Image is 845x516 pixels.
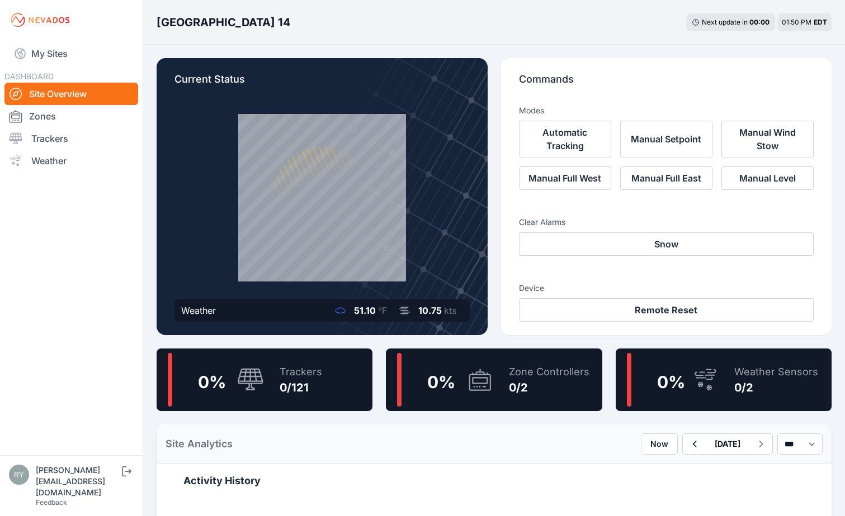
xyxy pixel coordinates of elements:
[509,364,589,380] div: Zone Controllers
[616,348,832,411] a: 0%Weather Sensors0/2
[509,380,589,395] div: 0/2
[519,217,814,228] h3: Clear Alarms
[4,105,138,127] a: Zones
[36,465,120,498] div: [PERSON_NAME][EMAIL_ADDRESS][DOMAIN_NAME]
[181,304,216,317] div: Weather
[157,8,291,37] nav: Breadcrumb
[814,18,827,26] span: EDT
[157,348,372,411] a: 0%Trackers0/121
[749,18,770,27] div: 00 : 00
[386,348,602,411] a: 0%Zone Controllers0/2
[519,232,814,256] button: Snow
[657,372,685,392] span: 0 %
[519,283,814,294] h3: Device
[4,40,138,67] a: My Sites
[280,380,322,395] div: 0/121
[4,71,54,81] span: DASHBOARD
[354,305,376,316] span: 51.10
[620,121,712,157] button: Manual Setpoint
[519,166,611,190] button: Manual Full West
[4,150,138,172] a: Weather
[280,364,322,380] div: Trackers
[721,121,814,157] button: Manual Wind Stow
[427,372,455,392] span: 0 %
[641,433,678,455] button: Now
[706,434,749,454] button: [DATE]
[721,166,814,190] button: Manual Level
[519,71,814,96] p: Commands
[519,105,544,116] h3: Modes
[782,18,811,26] span: 01:50 PM
[4,127,138,150] a: Trackers
[157,15,291,30] h3: [GEOGRAPHIC_DATA] 14
[4,83,138,105] a: Site Overview
[702,18,748,26] span: Next update in
[9,11,72,29] img: Nevados
[198,372,226,392] span: 0 %
[620,166,712,190] button: Manual Full East
[519,298,814,322] button: Remote Reset
[9,465,29,485] img: ryan@bullrockcorp.com
[519,121,611,157] button: Automatic Tracking
[444,305,456,316] span: kts
[174,71,470,96] p: Current Status
[734,364,818,380] div: Weather Sensors
[166,436,233,452] h2: Site Analytics
[418,305,442,316] span: 10.75
[183,473,805,489] h2: Activity History
[378,305,387,316] span: °F
[36,498,67,507] a: Feedback
[734,380,818,395] div: 0/2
